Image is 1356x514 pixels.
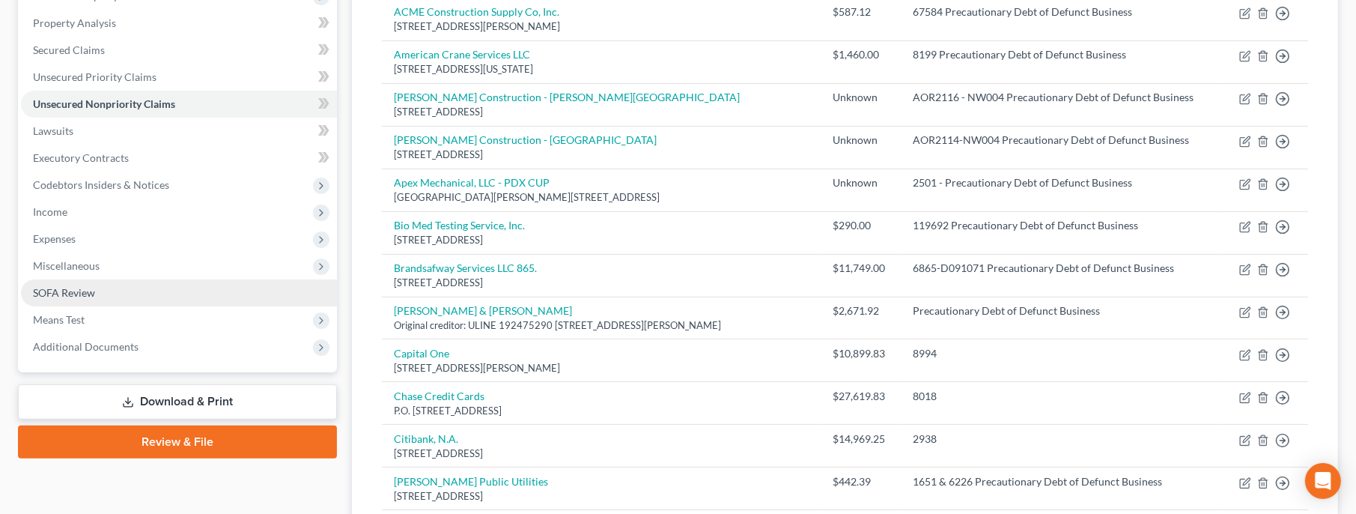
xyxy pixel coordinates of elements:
[394,5,559,18] a: ACME Construction Supply Co, Inc.
[394,489,809,504] div: [STREET_ADDRESS]
[394,404,809,418] div: P.O. [STREET_ADDRESS]
[394,318,809,333] div: Original creditor: ULINE 192475290 [STREET_ADDRESS][PERSON_NAME]
[33,97,175,110] span: Unsecured Nonpriority Claims
[913,133,1211,148] div: AOR2114-NW004 Precautionary Debt of Defunct Business
[833,47,889,62] div: $1,460.00
[18,426,337,459] a: Review & File
[913,218,1211,233] div: 119692 Precautionary Debt of Defunct Business
[394,48,530,61] a: American Crane Services LLC
[21,145,337,172] a: Executory Contracts
[394,347,449,360] a: Capital One
[21,37,337,64] a: Secured Claims
[33,151,129,164] span: Executory Contracts
[833,432,889,447] div: $14,969.25
[33,70,156,83] span: Unsecured Priority Claims
[394,62,809,76] div: [STREET_ADDRESS][US_STATE]
[394,105,809,119] div: [STREET_ADDRESS]
[394,276,809,290] div: [STREET_ADDRESS]
[833,474,889,489] div: $442.39
[394,148,809,162] div: [STREET_ADDRESS]
[913,389,1211,404] div: 8018
[394,19,809,34] div: [STREET_ADDRESS][PERSON_NAME]
[913,261,1211,276] div: 6865-D091071 Precautionary Debt of Defunct Business
[33,232,76,245] span: Expenses
[21,10,337,37] a: Property Analysis
[913,346,1211,361] div: 8994
[394,390,484,402] a: Chase Credit Cards
[18,384,337,420] a: Download & Print
[33,16,116,29] span: Property Analysis
[394,176,550,189] a: Apex Mechanical, LLC - PDX CUP
[913,90,1211,105] div: AOR2116 - NW004 Precautionary Debt of Defunct Business
[33,313,85,326] span: Means Test
[833,303,889,318] div: $2,671.92
[394,475,548,488] a: [PERSON_NAME] Public Utilities
[21,91,337,118] a: Unsecured Nonpriority Claims
[394,219,525,232] a: Bio Med Testing Service, Inc.
[833,261,889,276] div: $11,749.00
[833,90,889,105] div: Unknown
[394,304,572,317] a: [PERSON_NAME] & [PERSON_NAME]
[913,4,1211,19] div: 67584 Precautionary Debt of Defunct Business
[833,4,889,19] div: $587.12
[33,205,67,218] span: Income
[913,47,1211,62] div: 8199 Precautionary Debt of Defunct Business
[33,259,100,272] span: Miscellaneous
[33,178,169,191] span: Codebtors Insiders & Notices
[33,286,95,299] span: SOFA Review
[833,218,889,233] div: $290.00
[833,175,889,190] div: Unknown
[394,190,809,205] div: [GEOGRAPHIC_DATA][PERSON_NAME][STREET_ADDRESS]
[394,133,657,146] a: [PERSON_NAME] Construction - [GEOGRAPHIC_DATA]
[394,447,809,461] div: [STREET_ADDRESS]
[833,133,889,148] div: Unknown
[833,389,889,404] div: $27,619.83
[1305,463,1341,499] div: Open Intercom Messenger
[21,279,337,306] a: SOFA Review
[21,64,337,91] a: Unsecured Priority Claims
[394,432,458,445] a: Citibank, N.A.
[833,346,889,361] div: $10,899.83
[21,118,337,145] a: Lawsuits
[33,340,139,353] span: Additional Documents
[394,91,740,103] a: [PERSON_NAME] Construction - [PERSON_NAME][GEOGRAPHIC_DATA]
[394,233,809,247] div: [STREET_ADDRESS]
[913,474,1211,489] div: 1651 & 6226 Precautionary Debt of Defunct Business
[913,432,1211,447] div: 2938
[33,124,73,137] span: Lawsuits
[394,261,537,274] a: Brandsafway Services LLC 865.
[33,43,105,56] span: Secured Claims
[913,175,1211,190] div: 2501 - Precautionary Debt of Defunct Business
[913,303,1211,318] div: Precautionary Debt of Defunct Business
[394,361,809,375] div: [STREET_ADDRESS][PERSON_NAME]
